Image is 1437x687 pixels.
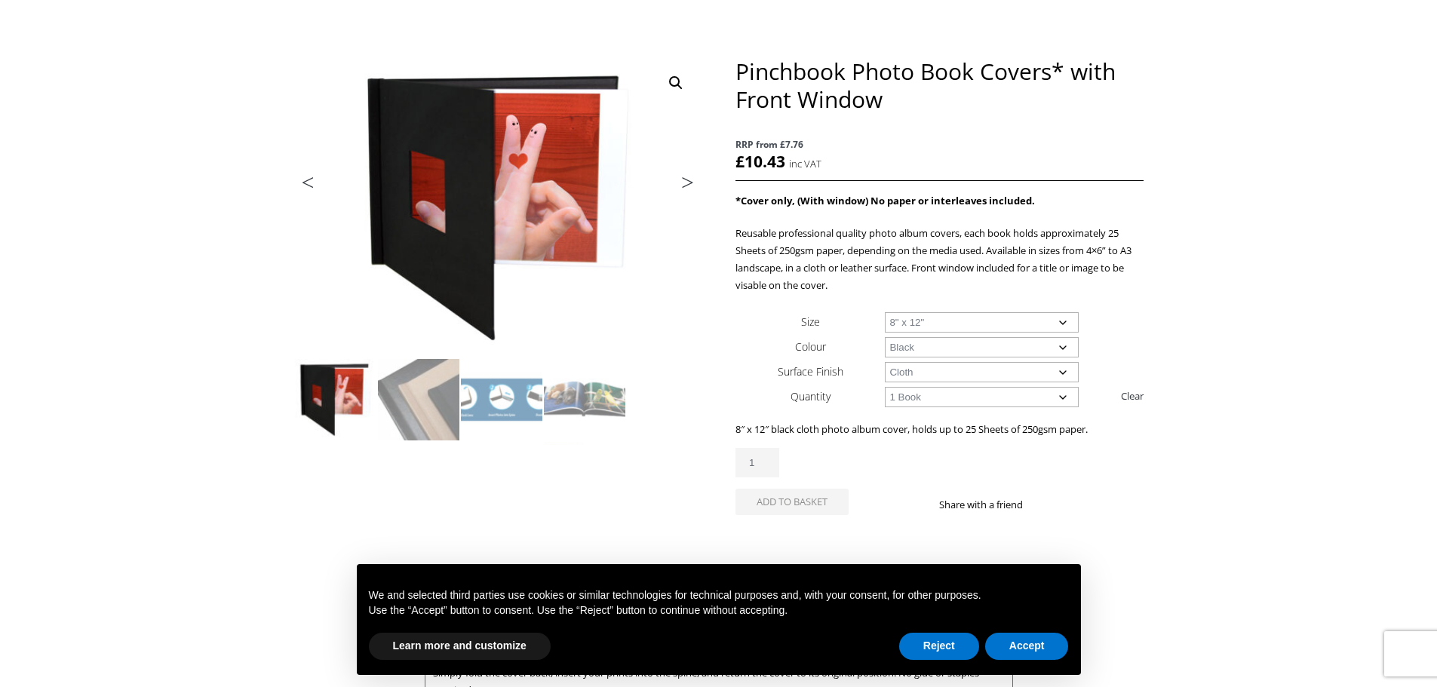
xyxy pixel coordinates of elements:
label: Quantity [791,389,831,403]
img: email sharing button [1077,498,1089,511]
p: Share with a friend [939,496,1041,514]
img: Pinchbook Photo Book Covers* with Front Window - Image 4 [544,359,625,440]
button: Learn more and customize [369,633,551,660]
img: Pinchbook Photo Book Covers* with Front Window - Image 6 [378,442,459,523]
img: Pinchbook Photo Book Covers* with Front Window - Image 5 [295,442,376,523]
button: Reject [899,633,979,660]
img: Pinchbook Photo Book Covers* with Front Window - Image 7 [461,442,542,523]
button: Accept [985,633,1069,660]
p: Use the “Accept” button to consent. Use the “Reject” button to continue without accepting. [369,603,1069,618]
p: We and selected third parties use cookies or similar technologies for technical purposes and, wit... [369,588,1069,603]
strong: *Cover only, (With window) No paper or interleaves included. [735,194,1035,207]
img: Pinchbook Photo Book Covers* with Front Window [295,359,376,440]
img: Pinchbook Photo Book Covers* with Front Window - Image 2 [378,359,459,440]
label: Colour [795,339,826,354]
label: Surface Finish [778,364,843,379]
bdi: 10.43 [735,151,785,172]
a: View full-screen image gallery [662,69,689,97]
img: Pinchbook Photo Book Covers* with Front Window - Image 8 [544,442,625,523]
img: Pinchbook Photo Book Covers* with Front Window - Image 3 [461,359,542,440]
p: Reusable professional quality photo album covers, each book holds approximately 25 Sheets of 250g... [735,225,1143,294]
input: Product quantity [735,448,779,477]
img: twitter sharing button [1059,498,1071,511]
span: RRP from £7.76 [735,136,1143,153]
p: 8″ x 12″ black cloth photo album cover, holds up to 25 Sheets of 250gsm paper. [735,421,1143,438]
a: Clear options [1121,384,1144,408]
h1: Pinchbook Photo Book Covers* with Front Window [735,57,1143,113]
button: Add to basket [735,489,849,515]
label: Size [801,314,820,329]
span: £ [735,151,745,172]
img: facebook sharing button [1041,498,1053,511]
